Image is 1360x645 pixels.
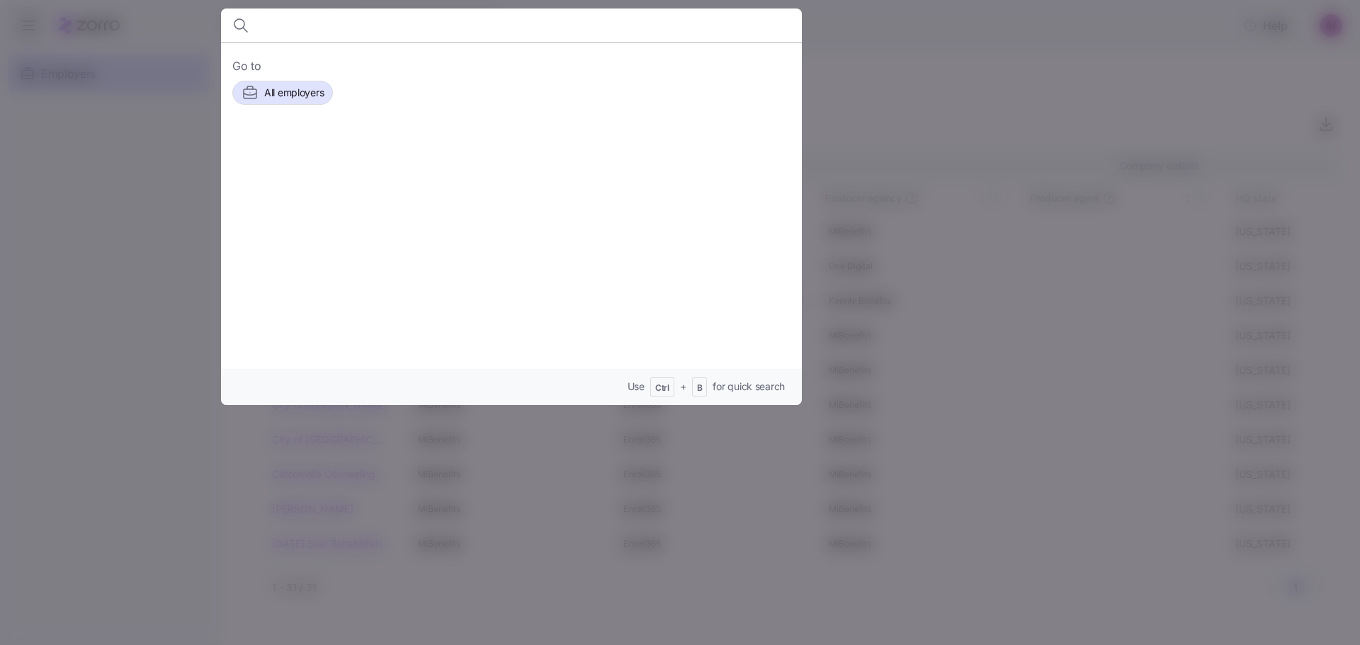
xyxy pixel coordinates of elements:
[628,379,645,394] span: Use
[680,379,686,394] span: +
[697,382,703,394] span: B
[264,86,324,100] span: All employers
[713,379,785,394] span: for quick search
[232,57,790,75] span: Go to
[232,81,333,105] button: All employers
[655,382,669,394] span: Ctrl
